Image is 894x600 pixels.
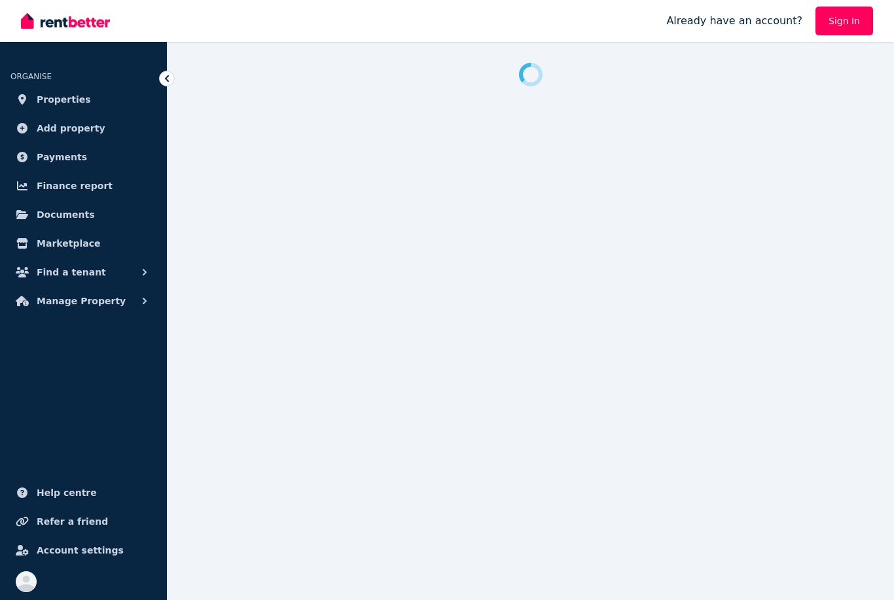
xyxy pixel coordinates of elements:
span: Finance report [37,178,113,194]
a: Sign In [815,7,873,35]
a: Finance report [10,173,156,199]
span: Marketplace [37,236,100,251]
a: Documents [10,202,156,228]
span: Find a tenant [37,264,106,280]
button: Manage Property [10,288,156,314]
a: Marketplace [10,230,156,256]
a: Help centre [10,480,156,506]
span: Already have an account? [666,13,802,29]
span: ORGANISE [10,72,52,81]
a: Properties [10,86,156,113]
span: Documents [37,207,95,222]
a: Add property [10,115,156,141]
a: Refer a friend [10,508,156,535]
span: Add property [37,120,105,136]
button: Find a tenant [10,259,156,285]
span: Account settings [37,542,124,558]
span: Payments [37,149,87,165]
a: Payments [10,144,156,170]
span: Manage Property [37,293,126,309]
span: Properties [37,92,91,107]
a: Account settings [10,537,156,563]
span: Help centre [37,485,97,501]
span: Refer a friend [37,514,108,529]
img: RentBetter [21,11,110,31]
